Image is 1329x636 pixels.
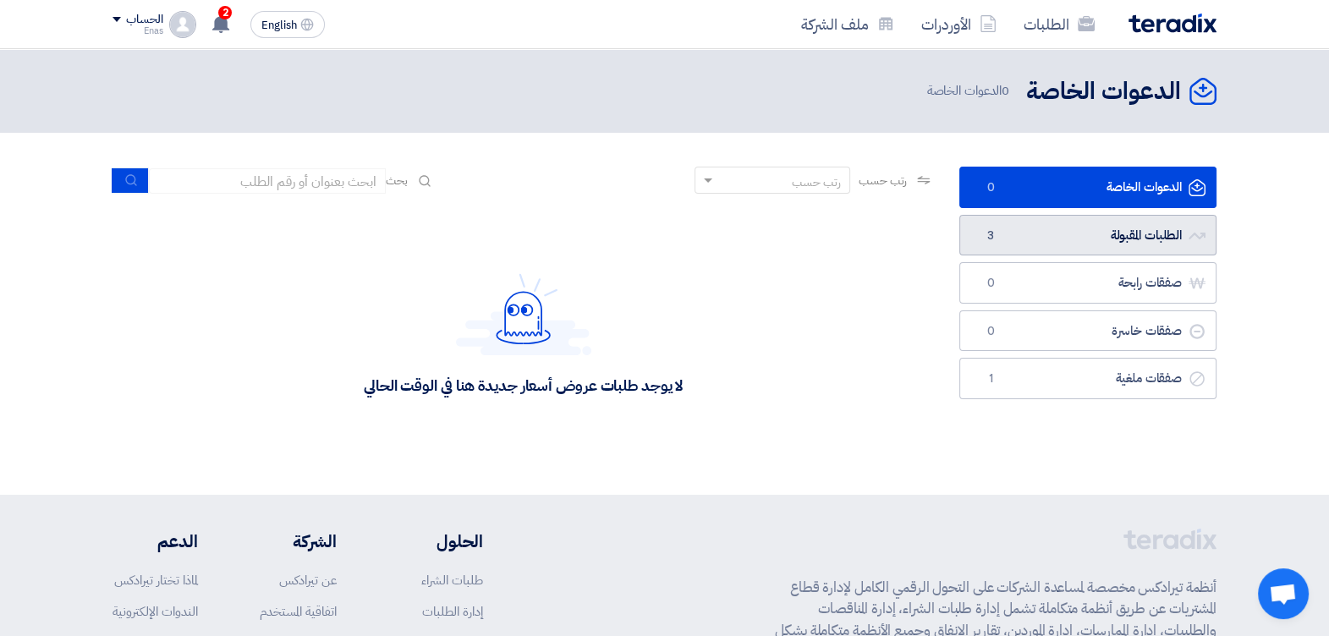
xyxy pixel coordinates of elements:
a: الندوات الإلكترونية [113,602,198,621]
a: الأوردرات [908,4,1010,44]
span: 0 [980,179,1001,196]
a: الطلبات المقبولة3 [959,215,1216,256]
img: Teradix logo [1129,14,1216,33]
li: الدعم [113,529,198,554]
span: 0 [980,275,1001,292]
div: Open chat [1258,568,1309,619]
a: صفقات رابحة0 [959,262,1216,304]
div: لا يوجد طلبات عروض أسعار جديدة هنا في الوقت الحالي [364,376,683,395]
a: طلبات الشراء [421,571,483,589]
div: Enas [113,26,162,36]
span: English [261,19,297,31]
span: 1 [980,370,1001,387]
span: بحث [386,172,408,189]
button: English [250,11,325,38]
span: 3 [980,228,1001,244]
a: الطلبات [1010,4,1108,44]
span: 0 [1002,81,1009,100]
a: إدارة الطلبات [422,602,483,621]
span: رتب حسب [859,172,907,189]
li: الحلول [387,529,483,554]
li: الشركة [249,529,337,554]
input: ابحث بعنوان أو رقم الطلب [149,168,386,194]
img: profile_test.png [169,11,196,38]
a: عن تيرادكس [279,571,337,589]
a: ملف الشركة [788,4,908,44]
div: الحساب [126,13,162,27]
div: رتب حسب [792,173,841,191]
a: صفقات ملغية1 [959,358,1216,399]
span: 2 [218,6,232,19]
span: 0 [980,323,1001,340]
span: الدعوات الخاصة [926,81,1013,101]
h2: الدعوات الخاصة [1026,75,1181,108]
img: Hello [456,273,591,355]
a: الدعوات الخاصة0 [959,167,1216,208]
a: صفقات خاسرة0 [959,310,1216,352]
a: اتفاقية المستخدم [260,602,337,621]
a: لماذا تختار تيرادكس [114,571,198,589]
